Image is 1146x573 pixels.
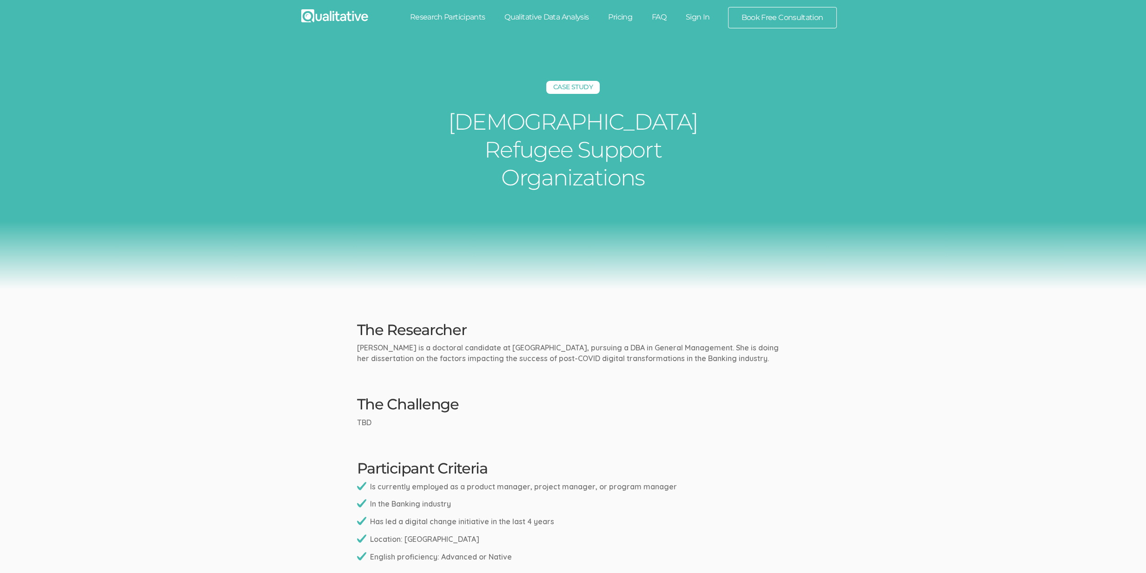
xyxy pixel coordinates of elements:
[357,481,789,494] li: Is currently employed as a product manager, project manager, or program manager
[357,552,789,564] li: English proficiency: Advanced or Native
[357,396,789,412] h2: The Challenge
[729,7,836,28] a: Book Free Consultation
[357,516,789,528] li: Has led a digital change initiative in the last 4 years
[357,534,789,546] li: Location: [GEOGRAPHIC_DATA]
[495,7,598,27] a: Qualitative Data Analysis
[546,81,600,94] h5: Case Study
[357,460,789,476] h2: Participant Criteria
[642,7,676,27] a: FAQ
[400,7,495,27] a: Research Participants
[301,9,368,22] img: Qualitative
[357,499,789,511] li: In the Banking industry
[357,322,789,338] h2: The Researcher
[434,108,713,191] h1: [DEMOGRAPHIC_DATA] Refugee Support Organizations
[357,417,789,428] p: TBD
[357,342,789,364] p: [PERSON_NAME] is a doctoral candidate at [GEOGRAPHIC_DATA], pursuing a DBA in General Management....
[598,7,642,27] a: Pricing
[676,7,720,27] a: Sign In
[1100,528,1146,573] iframe: Chat Widget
